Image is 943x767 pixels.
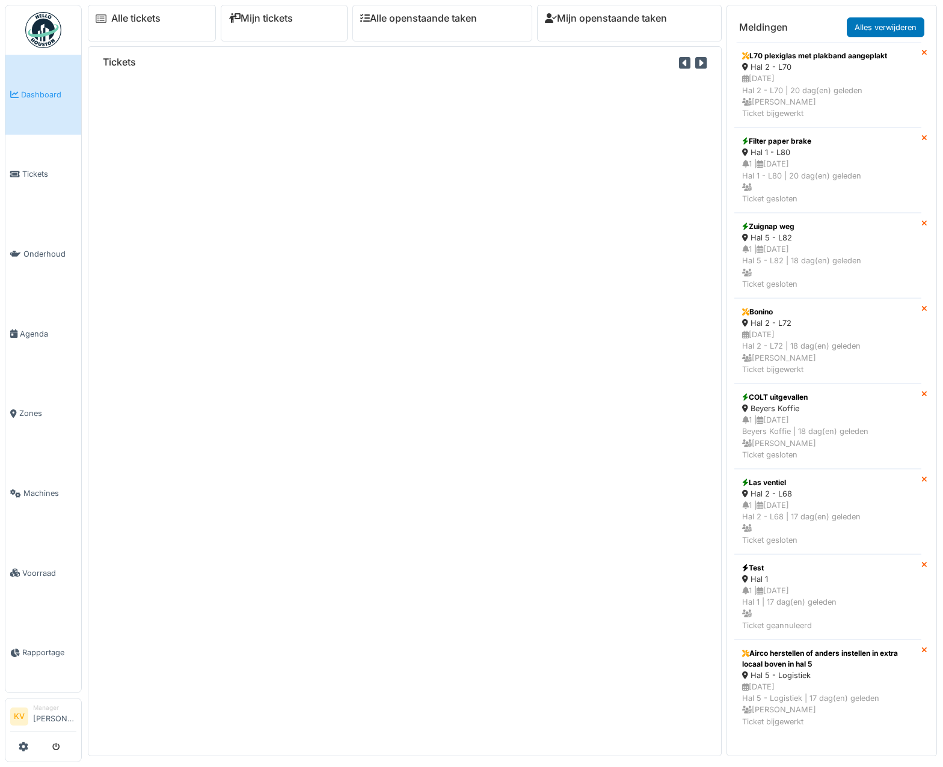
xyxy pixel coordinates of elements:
div: Hal 2 - L70 [742,61,914,73]
div: Hal 2 - L68 [742,488,914,500]
a: Machines [5,453,81,533]
div: Hal 1 [742,573,914,585]
div: Airco herstellen of anders instellen in extra locaal boven in hal 5 [742,648,914,670]
div: Hal 5 - Logistiek [742,670,914,681]
div: 1 | [DATE] Beyers Koffie | 18 dag(en) geleden [PERSON_NAME] Ticket gesloten [742,414,914,460]
a: Alles verwijderen [847,17,924,37]
div: Bonino [742,307,914,317]
div: Filter paper brake [742,136,914,147]
a: Test Hal 1 1 |[DATE]Hal 1 | 17 dag(en) geleden Ticket geannuleerd [734,554,921,640]
a: Voorraad [5,533,81,613]
a: Rapportage [5,613,81,693]
div: [DATE] Hal 2 - L70 | 20 dag(en) geleden [PERSON_NAME] Ticket bijgewerkt [742,73,914,119]
div: Hal 1 - L80 [742,147,914,158]
a: Mijn tickets [229,13,293,24]
a: L70 plexiglas met plakband aangeplakt Hal 2 - L70 [DATE]Hal 2 - L70 | 20 dag(en) geleden [PERSON_... [734,42,921,127]
h6: Tickets [103,57,136,68]
a: Zones [5,374,81,454]
a: Zuignap weg Hal 5 - L82 1 |[DATE]Hal 5 - L82 | 18 dag(en) geleden Ticket gesloten [734,213,921,298]
a: Las ventiel Hal 2 - L68 1 |[DATE]Hal 2 - L68 | 17 dag(en) geleden Ticket gesloten [734,469,921,554]
h6: Meldingen [739,22,788,33]
div: Manager [33,703,76,712]
div: Test [742,563,914,573]
span: Tickets [22,168,76,180]
a: Onderhoud [5,214,81,294]
a: Alle tickets [111,13,161,24]
div: [DATE] Hal 5 - Logistiek | 17 dag(en) geleden [PERSON_NAME] Ticket bijgewerkt [742,681,914,727]
div: Zuignap weg [742,221,914,232]
a: Alle openstaande taken [360,13,477,24]
li: [PERSON_NAME] [33,703,76,729]
a: COLT uitgevallen Beyers Koffie 1 |[DATE]Beyers Koffie | 18 dag(en) geleden [PERSON_NAME]Ticket ge... [734,383,921,469]
img: Badge_color-CXgf-gQk.svg [25,12,61,48]
a: Filter paper brake Hal 1 - L80 1 |[DATE]Hal 1 - L80 | 20 dag(en) geleden Ticket gesloten [734,127,921,213]
div: 1 | [DATE] Hal 5 - L82 | 18 dag(en) geleden Ticket gesloten [742,243,914,290]
a: KV Manager[PERSON_NAME] [10,703,76,732]
span: Zones [19,408,76,419]
div: 1 | [DATE] Hal 2 - L68 | 17 dag(en) geleden Ticket gesloten [742,500,914,546]
a: Tickets [5,135,81,215]
div: [DATE] Hal 2 - L72 | 18 dag(en) geleden [PERSON_NAME] Ticket bijgewerkt [742,329,914,375]
div: L70 plexiglas met plakband aangeplakt [742,50,914,61]
div: Hal 2 - L72 [742,317,914,329]
a: Dashboard [5,55,81,135]
span: Voorraad [22,567,76,579]
a: Mijn openstaande taken [545,13,667,24]
span: Onderhoud [23,248,76,260]
div: Las ventiel [742,477,914,488]
div: 1 | [DATE] Hal 1 | 17 dag(en) geleden Ticket geannuleerd [742,585,914,631]
span: Machines [23,487,76,499]
div: Beyers Koffie [742,403,914,414]
div: COLT uitgevallen [742,392,914,403]
div: 1 | [DATE] Hal 1 - L80 | 20 dag(en) geleden Ticket gesloten [742,158,914,204]
a: Bonino Hal 2 - L72 [DATE]Hal 2 - L72 | 18 dag(en) geleden [PERSON_NAME]Ticket bijgewerkt [734,298,921,383]
li: KV [10,707,28,726]
a: Agenda [5,294,81,374]
span: Rapportage [22,647,76,658]
span: Agenda [20,328,76,340]
span: Dashboard [21,89,76,100]
div: Hal 5 - L82 [742,232,914,243]
a: Airco herstellen of anders instellen in extra locaal boven in hal 5 Hal 5 - Logistiek [DATE]Hal 5... [734,640,921,736]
